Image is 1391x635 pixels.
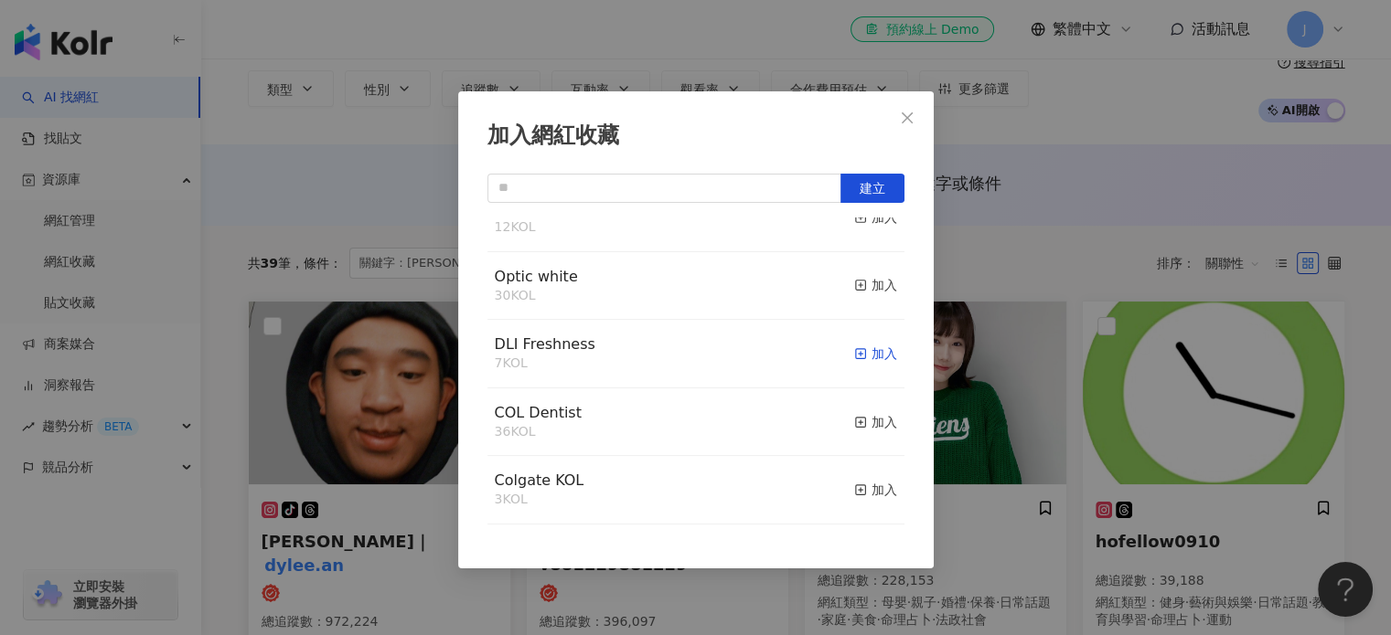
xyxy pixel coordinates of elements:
[495,491,584,509] div: 3 KOL
[854,403,897,441] button: 加入
[495,406,582,420] a: COL Dentist
[495,335,595,353] span: DLI Freshness
[840,174,904,203] button: 建立
[854,344,897,364] div: 加入
[495,218,663,237] div: 12 KOL
[495,287,578,305] div: 30 KOL
[854,207,897,228] div: 加入
[854,480,897,500] div: 加入
[854,334,897,373] button: 加入
[854,275,897,295] div: 加入
[495,404,582,421] span: COL Dentist
[495,270,578,284] a: Optic white
[495,355,595,373] div: 7 KOL
[487,121,904,152] div: 加入網紅收藏
[889,100,926,136] button: Close
[495,268,578,285] span: Optic white
[495,471,584,489] span: Colgate KOL
[860,181,885,196] span: 建立
[854,267,897,305] button: 加入
[854,412,897,432] div: 加入
[495,423,582,441] div: 36 KOL
[854,471,897,509] button: 加入
[495,199,663,217] span: Colgate Dentist (要開）
[854,198,897,237] button: 加入
[495,473,584,488] a: Colgate KOL
[495,337,595,352] a: DLI Freshness
[900,111,915,125] span: close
